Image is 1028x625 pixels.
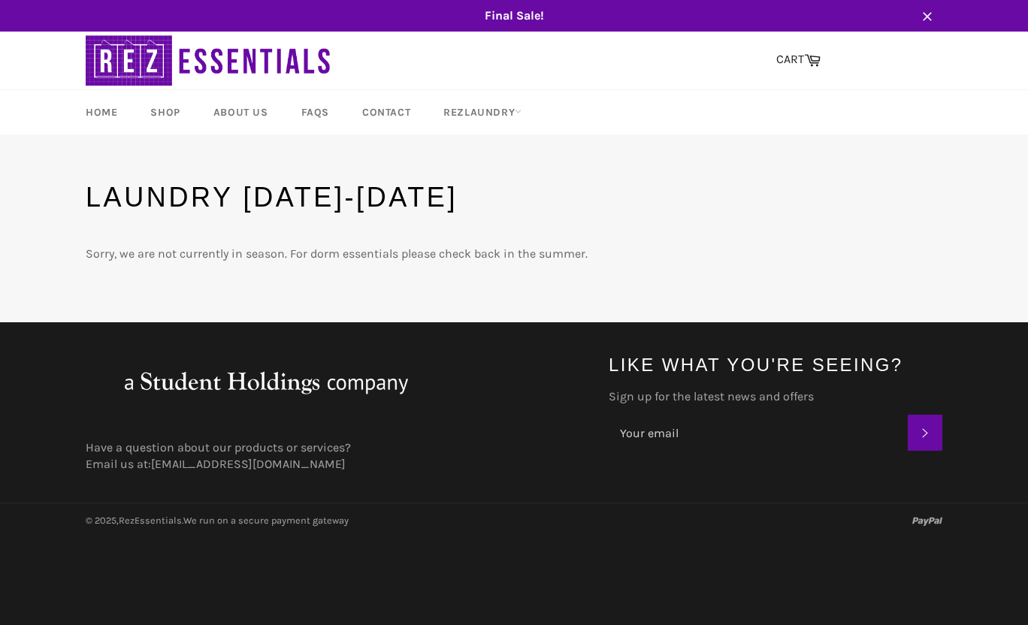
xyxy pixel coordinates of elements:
a: Home [71,90,132,134]
a: FAQs [286,90,344,134]
img: aStudentHoldingsNFPcompany_large.png [86,352,446,412]
a: RezLaundry [428,90,537,134]
a: Shop [135,90,195,134]
a: CART [769,44,828,76]
img: RezEssentials [86,32,334,89]
a: [EMAIL_ADDRESS][DOMAIN_NAME] [151,457,346,471]
div: Have a question about our products or services? Email us at: [71,439,594,473]
h4: Like what you're seeing? [609,352,942,377]
a: Contact [347,90,425,134]
label: Sign up for the latest news and offers [609,388,942,405]
input: Your email [609,415,908,451]
small: © 2025, . [86,515,349,526]
a: RezEssentials [119,515,182,526]
a: About Us [198,90,283,134]
span: Final Sale! [71,8,957,24]
p: Sorry, we are not currently in season. For dorm essentials please check back in the summer. [86,246,942,262]
a: We run on a secure payment gateway [183,515,349,526]
h1: Laundry [DATE]-[DATE] [86,179,514,216]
